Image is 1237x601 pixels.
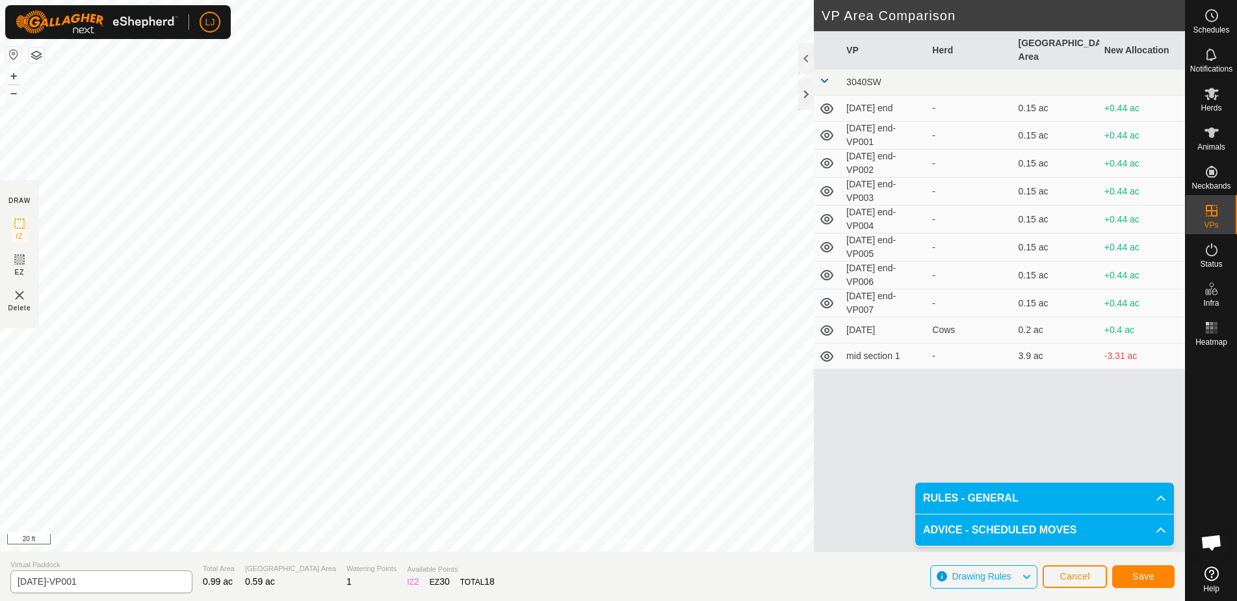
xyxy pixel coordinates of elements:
td: [DATE] end-VP003 [841,178,927,206]
h2: VP Area Comparison [822,8,1185,23]
td: [DATE] end-VP002 [841,150,927,178]
div: EZ [430,575,450,589]
td: +0.44 ac [1099,206,1185,234]
span: Status [1200,260,1222,268]
span: ADVICE - SCHEDULED MOVES [923,522,1076,538]
span: RULES - GENERAL [923,490,1019,506]
td: +0.44 ac [1099,122,1185,150]
a: Help [1186,561,1237,598]
span: IZ [16,232,23,241]
div: - [932,157,1008,170]
td: mid section 1 [841,343,927,369]
a: Privacy Policy [541,535,590,546]
div: IZ [407,575,419,589]
span: Drawing Rules [952,571,1011,581]
span: 18 [484,576,495,587]
span: Notifications [1190,65,1232,73]
td: [DATE] end-VP006 [841,261,927,289]
span: Infra [1203,299,1219,307]
button: Cancel [1043,565,1107,588]
span: 0.99 ac [203,576,233,587]
div: - [932,269,1008,282]
th: VP [841,31,927,70]
span: EZ [15,267,25,277]
span: 2 [414,576,419,587]
th: New Allocation [1099,31,1185,70]
td: 3.9 ac [1013,343,1099,369]
td: 0.2 ac [1013,317,1099,343]
div: TOTAL [460,575,495,589]
td: 0.15 ac [1013,150,1099,178]
span: 1 [346,576,352,587]
td: [DATE] [841,317,927,343]
td: 0.15 ac [1013,234,1099,261]
td: +0.44 ac [1099,150,1185,178]
span: Save [1132,571,1154,581]
button: Save [1112,565,1175,588]
td: [DATE] end [841,96,927,122]
span: Delete [8,303,31,313]
span: Available Points [407,564,495,575]
div: - [932,185,1008,198]
button: + [6,68,21,84]
span: Watering Points [346,563,397,574]
span: [GEOGRAPHIC_DATA] Area [245,563,336,574]
a: Contact Us [605,535,644,546]
td: 0.15 ac [1013,122,1099,150]
td: +0.44 ac [1099,234,1185,261]
span: Help [1203,585,1219,593]
span: VPs [1204,221,1218,229]
div: - [932,101,1008,115]
td: [DATE] end-VP007 [841,289,927,317]
p-accordion-header: ADVICE - SCHEDULED MOVES [915,514,1174,546]
span: Virtual Paddock [10,559,192,570]
td: 0.15 ac [1013,261,1099,289]
button: Map Layers [29,47,44,63]
td: 0.15 ac [1013,289,1099,317]
button: – [6,85,21,101]
span: Cancel [1060,571,1090,581]
div: - [932,129,1008,142]
th: Herd [927,31,1013,70]
div: - [932,297,1008,310]
span: Total Area [203,563,235,574]
span: Animals [1197,143,1225,151]
img: Gallagher Logo [16,10,178,34]
span: Schedules [1193,26,1229,34]
span: LJ [205,16,215,29]
div: - [932,241,1008,254]
img: VP [12,287,27,303]
td: +0.4 ac [1099,317,1185,343]
div: Open chat [1192,523,1231,562]
td: -3.31 ac [1099,343,1185,369]
div: DRAW [8,196,31,206]
div: Cows [932,323,1008,337]
td: +0.44 ac [1099,289,1185,317]
button: Reset Map [6,47,21,62]
span: 3040SW [846,77,881,87]
span: Herds [1201,104,1221,112]
span: 30 [439,576,450,587]
td: +0.44 ac [1099,96,1185,122]
td: [DATE] end-VP005 [841,234,927,261]
td: [DATE] end-VP001 [841,122,927,150]
span: Heatmap [1195,338,1227,346]
div: - [932,213,1008,226]
p-accordion-header: RULES - GENERAL [915,483,1174,514]
td: 0.15 ac [1013,96,1099,122]
span: Neckbands [1191,182,1230,190]
td: 0.15 ac [1013,178,1099,206]
th: [GEOGRAPHIC_DATA] Area [1013,31,1099,70]
span: 0.59 ac [245,576,275,587]
div: - [932,349,1008,363]
td: +0.44 ac [1099,178,1185,206]
td: 0.15 ac [1013,206,1099,234]
td: [DATE] end-VP004 [841,206,927,234]
td: +0.44 ac [1099,261,1185,289]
